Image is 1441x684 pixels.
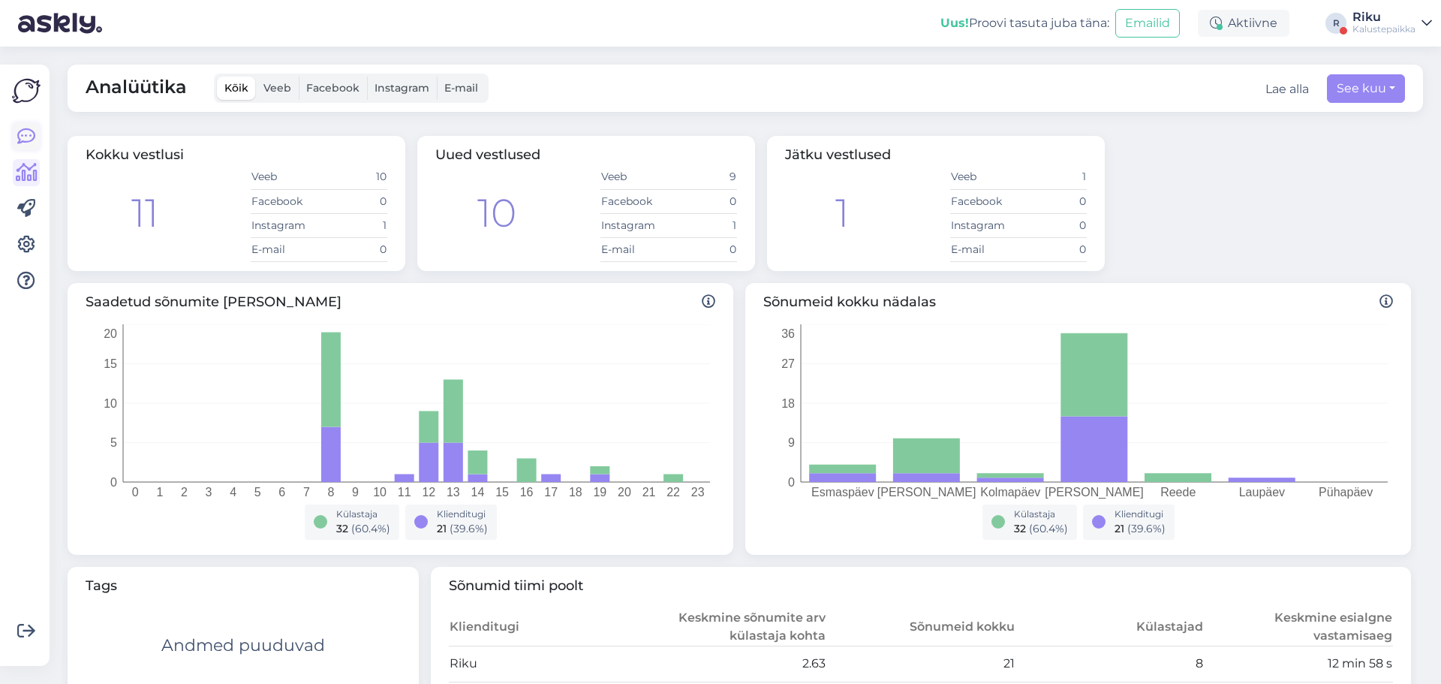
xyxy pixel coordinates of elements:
span: Facebook [306,81,359,95]
td: E-mail [251,237,319,261]
td: 0 [1018,213,1087,237]
th: Keskmine esialgne vastamisaeg [1204,608,1393,646]
div: 1 [835,184,849,243]
div: Kalustepaikka [1352,23,1415,35]
div: 11 [131,184,158,243]
tspan: 0 [132,486,139,499]
tspan: 0 [110,475,117,488]
tspan: 36 [781,327,795,339]
div: 10 [477,184,516,243]
td: E-mail [600,237,669,261]
span: Tags [86,576,401,596]
span: ( 60.4 %) [351,522,390,535]
td: 0 [1018,189,1087,213]
tspan: 7 [303,486,310,499]
span: Sõnumeid kokku nädalas [763,292,1393,312]
tspan: 4 [230,486,236,499]
td: Veeb [950,165,1018,189]
tspan: Laupäev [1239,486,1285,499]
td: 1 [669,213,737,237]
tspan: 2 [181,486,188,499]
div: Andmed puuduvad [161,633,325,658]
tspan: 23 [691,486,705,499]
td: 12 min 58 s [1204,646,1393,682]
tspan: 14 [471,486,485,499]
tspan: 12 [422,486,435,499]
tspan: 3 [206,486,212,499]
span: Sõnumid tiimi poolt [449,576,1394,596]
tspan: [PERSON_NAME] [1045,486,1144,499]
tspan: 21 [642,486,656,499]
tspan: Pühapäev [1319,486,1373,499]
div: Külastaja [1014,508,1068,521]
tspan: 27 [781,357,795,370]
td: 9 [669,165,737,189]
div: Külastaja [336,508,390,521]
td: 1 [1018,165,1087,189]
img: Askly Logo [12,77,41,105]
tspan: Reede [1160,486,1196,499]
div: Riku [1352,11,1415,23]
td: 0 [1018,237,1087,261]
div: Proovi tasuta juba täna: [940,14,1109,32]
span: ( 39.6 %) [450,522,488,535]
div: R [1325,13,1346,34]
span: 21 [1115,522,1124,535]
div: Klienditugi [1115,508,1166,521]
tspan: 10 [104,396,117,409]
button: Lae alla [1265,80,1309,98]
tspan: Kolmapäev [980,486,1040,499]
td: 21 [826,646,1015,682]
span: 21 [437,522,447,535]
td: 0 [319,189,387,213]
tspan: 1 [156,486,163,499]
tspan: 16 [520,486,534,499]
a: RikuKalustepaikka [1352,11,1432,35]
span: E-mail [444,81,478,95]
tspan: 5 [110,436,117,449]
th: Külastajad [1015,608,1205,646]
span: Kokku vestlusi [86,146,184,163]
span: Jätku vestlused [785,146,891,163]
td: Facebook [950,189,1018,213]
td: 2.63 [637,646,826,682]
tspan: 5 [254,486,261,499]
div: Aktiivne [1198,10,1289,37]
td: Facebook [600,189,669,213]
tspan: 15 [495,486,509,499]
tspan: 18 [781,396,795,409]
tspan: 8 [328,486,335,499]
span: Uued vestlused [435,146,540,163]
td: 0 [669,189,737,213]
th: Sõnumeid kokku [826,608,1015,646]
td: 10 [319,165,387,189]
span: ( 39.6 %) [1127,522,1166,535]
button: See kuu [1327,74,1405,103]
th: Klienditugi [449,608,638,646]
tspan: 10 [373,486,387,499]
span: Kõik [224,81,248,95]
td: Instagram [950,213,1018,237]
tspan: 13 [447,486,460,499]
td: E-mail [950,237,1018,261]
tspan: 11 [398,486,411,499]
span: Instagram [375,81,429,95]
tspan: 18 [569,486,582,499]
tspan: 9 [788,436,795,449]
span: Analüütika [86,74,187,103]
td: Facebook [251,189,319,213]
tspan: Esmaspäev [811,486,874,499]
span: ( 60.4 %) [1029,522,1068,535]
tspan: 20 [618,486,631,499]
tspan: 6 [278,486,285,499]
span: Saadetud sõnumite [PERSON_NAME] [86,292,715,312]
td: 0 [669,237,737,261]
tspan: 0 [788,475,795,488]
td: 0 [319,237,387,261]
td: Riku [449,646,638,682]
td: Veeb [251,165,319,189]
span: 32 [336,522,348,535]
tspan: 22 [666,486,680,499]
tspan: 20 [104,327,117,339]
